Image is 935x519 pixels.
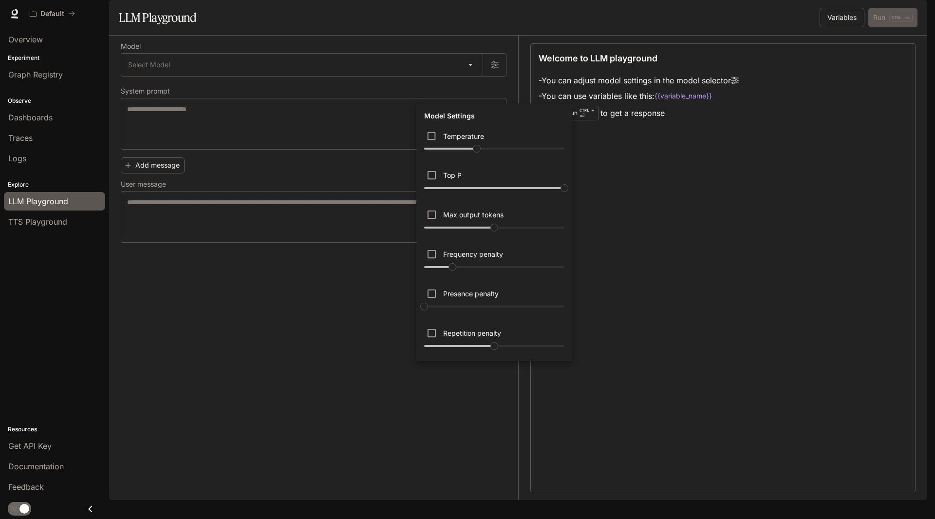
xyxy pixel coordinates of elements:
div: Controls the creativity and randomness of the response. Higher values (e.g., 0.8) result in more ... [420,125,568,160]
p: Presence penalty [443,288,499,299]
p: Temperature [443,131,484,141]
div: Penalizes new tokens based on whether they appear in the prompt or the generated text so far. Val... [420,322,568,357]
div: Sets the maximum number of tokens (words or subwords) in the generated output. Directly controls ... [420,203,568,239]
div: Maintains diversity and naturalness by considering only the tokens with the highest cumulative pr... [420,164,568,199]
p: Top P [443,170,462,180]
p: Frequency penalty [443,249,503,259]
div: Penalizes new tokens based on their existing frequency in the generated text. Higher values decre... [420,243,568,278]
div: Penalizes new tokens based on whether they appear in the generated text so far. Higher values inc... [420,282,568,318]
p: Max output tokens [443,210,504,220]
h6: Model Settings [420,107,479,125]
p: Repetition penalty [443,328,501,338]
